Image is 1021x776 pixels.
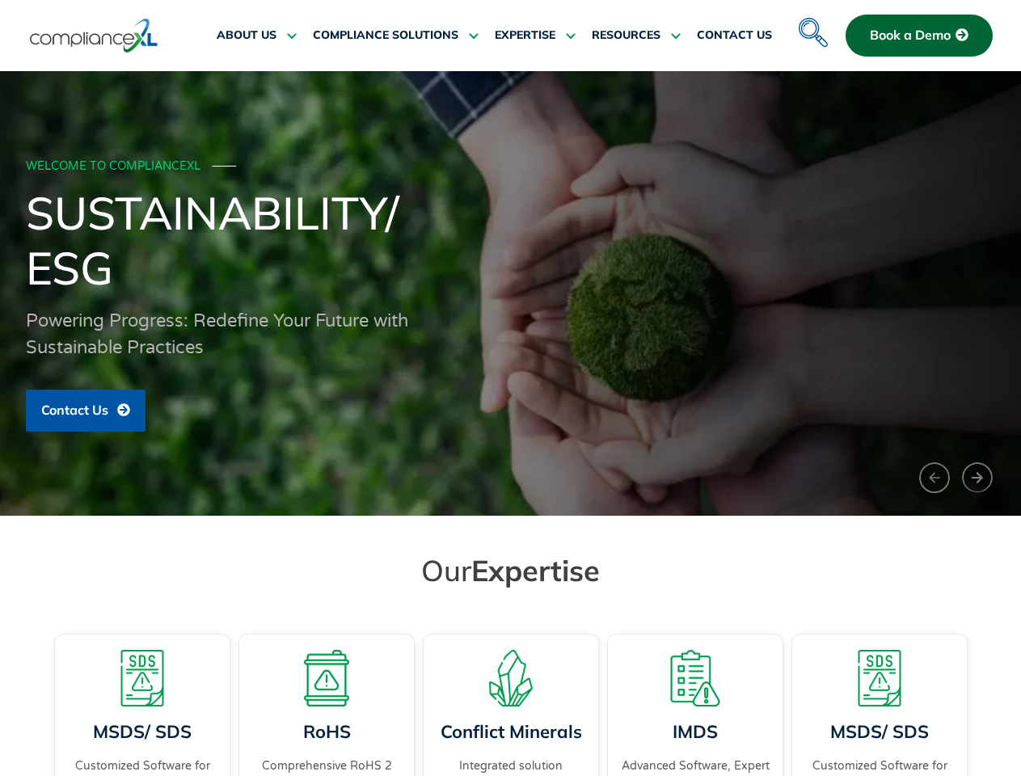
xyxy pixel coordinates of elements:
h2: Our [58,552,964,588]
a: COMPLIANCE SOLUTIONS [313,16,479,55]
span: ABOUT US [217,28,276,43]
a: IMDS [673,720,718,743]
h1: Sustainability/ ESG [26,185,996,295]
span: EXPERTISE [495,28,555,43]
a: Book a Demo [846,15,993,57]
img: A warning board with SDS displaying [114,650,171,706]
span: Contact Us [41,403,108,418]
img: logo-one.svg [30,17,158,54]
img: A board with a warning sign [298,650,355,706]
span: Powering Progress: Redefine Your Future with Sustainable Practices [26,310,408,358]
img: A list board with a warning [667,650,724,706]
img: A warning board with SDS displaying [851,650,908,706]
span: RESOURCES [592,28,660,43]
a: ABOUT US [217,16,297,55]
img: A representation of minerals [483,650,539,706]
a: Contact Us [26,390,146,432]
a: RoHS [302,720,350,743]
a: CONTACT US [697,16,772,55]
a: MSDS/ SDS [93,720,192,743]
span: ─── [213,159,237,173]
a: RESOURCES [592,16,681,55]
span: COMPLIANCE SOLUTIONS [313,28,458,43]
a: MSDS/ SDS [830,720,929,743]
div: WELCOME TO COMPLIANCEXL [26,160,991,174]
span: Expertise [471,552,600,588]
span: Book a Demo [870,28,951,43]
a: EXPERTISE [495,16,576,55]
a: navsearch-button [795,8,827,40]
span: CONTACT US [697,28,772,43]
a: Conflict Minerals [440,720,581,743]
